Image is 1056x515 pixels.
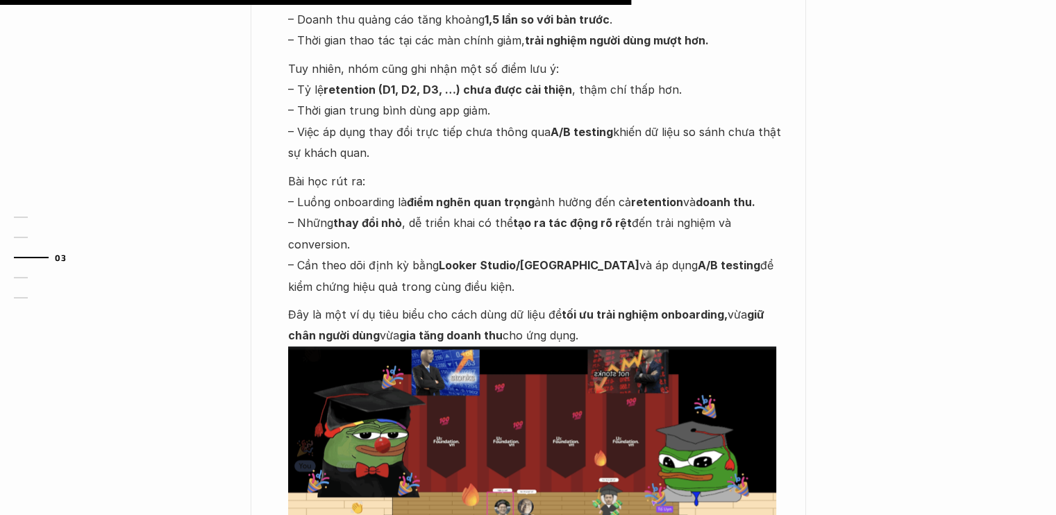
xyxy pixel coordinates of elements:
[288,58,792,164] p: Tuy nhiên, nhóm cũng ghi nhận một số điểm lưu ý: – Tỷ lệ , thậm chí thấp hơn. – Thời gian trung b...
[14,249,80,266] a: 03
[513,216,632,230] strong: tạo ra tác động rõ rệt
[288,171,792,297] p: Bài học rút ra: – Luồng onboarding là ảnh hưởng đến cả và – Những , dễ triển khai có thể đến trải...
[631,195,683,209] strong: retention
[333,216,402,230] strong: thay đổi nhỏ
[407,195,535,209] strong: điểm nghẽn quan trọng
[439,258,639,272] strong: Looker Studio/[GEOGRAPHIC_DATA]
[485,12,610,26] strong: 1,5 lần so với bản trước
[288,304,792,346] p: Đây là một ví dụ tiêu biểu cho cách dùng dữ liệu để vừa vừa cho ứng dụng.
[562,307,728,321] strong: tối ưu trải nghiệm onboarding,
[324,83,572,96] strong: retention (D1, D2, D3, …) chưa được cải thiện
[399,328,503,342] strong: gia tăng doanh thu
[525,33,709,47] strong: trải nghiệm người dùng mượt hơn.
[55,253,66,262] strong: 03
[551,125,613,139] strong: A/B testing
[696,195,755,209] strong: doanh thu.
[698,258,760,272] strong: A/B testing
